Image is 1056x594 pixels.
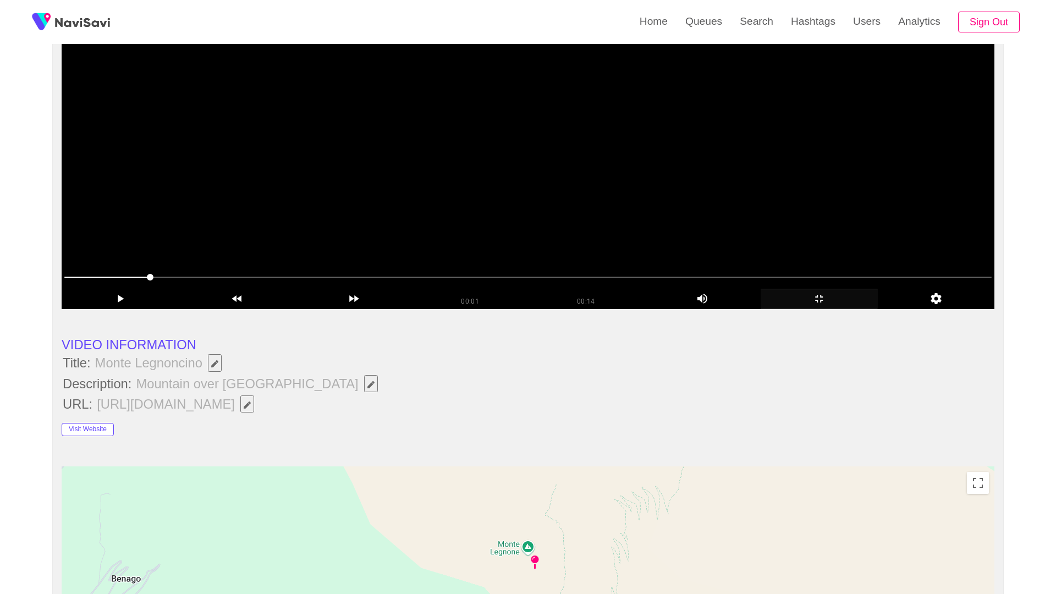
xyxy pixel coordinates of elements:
[96,394,261,414] span: [URL][DOMAIN_NAME]
[55,16,110,28] img: fireSpot
[210,360,219,367] span: Edit Field
[179,289,296,309] div: add
[208,354,222,371] button: Edit Field
[62,419,114,434] a: Visit Website
[62,337,994,352] li: VIDEO INFORMATION
[461,298,479,305] span: 00:01
[967,472,989,494] button: Toggle fullscreen view
[28,8,55,36] img: fireSpot
[958,12,1020,33] button: Sign Out
[62,376,133,391] span: Description:
[135,374,384,393] span: Mountain over [GEOGRAPHIC_DATA]
[240,395,254,413] button: Edit Field
[364,375,378,392] button: Edit Field
[94,353,228,372] span: Monte Legnoncino
[62,423,114,436] button: Visit Website
[62,397,94,411] span: URL:
[62,355,92,370] span: Title:
[878,289,995,309] div: add
[644,289,761,306] div: add
[366,381,376,388] span: Edit Field
[295,289,413,309] div: add
[243,402,252,409] span: Edit Field
[761,289,878,309] div: add
[62,289,179,309] div: add
[577,298,595,305] span: 00:14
